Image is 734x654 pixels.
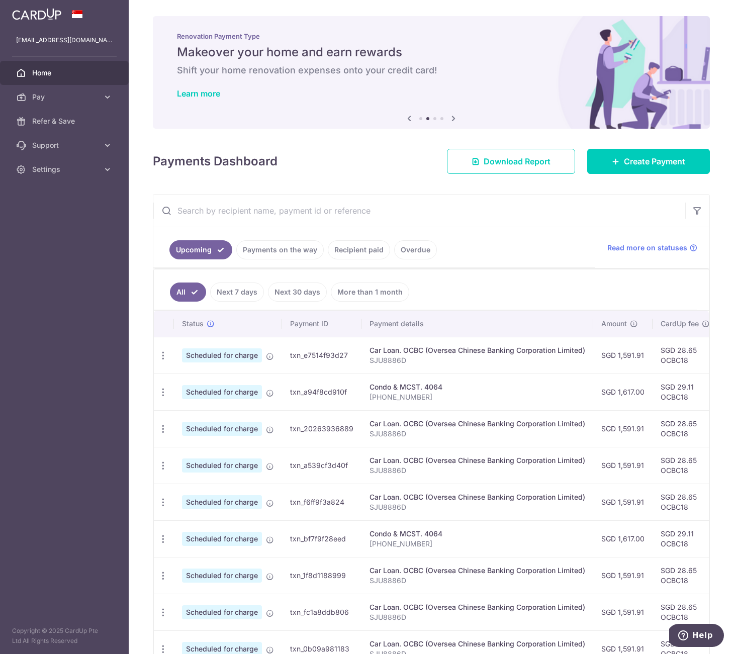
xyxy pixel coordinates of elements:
p: SJU8886D [370,576,585,586]
span: Scheduled for charge [182,532,262,546]
span: CardUp fee [661,319,699,329]
td: txn_a539cf3d40f [282,447,361,484]
td: SGD 1,591.91 [593,484,653,520]
a: Next 30 days [268,283,327,302]
div: Car Loan. OCBC (Oversea Chinese Banking Corporation Limited) [370,492,585,502]
span: Amount [601,319,627,329]
p: SJU8886D [370,429,585,439]
input: Search by recipient name, payment id or reference [153,195,685,227]
td: SGD 28.65 OCBC18 [653,410,718,447]
td: txn_f6ff9f3a824 [282,484,361,520]
span: Download Report [484,155,550,167]
td: txn_20263936889 [282,410,361,447]
td: txn_bf7f9f28eed [282,520,361,557]
h5: Makeover your home and earn rewards [177,44,686,60]
span: Pay [32,92,99,102]
h4: Payments Dashboard [153,152,278,170]
td: SGD 29.11 OCBC18 [653,520,718,557]
a: Upcoming [169,240,232,259]
div: Car Loan. OCBC (Oversea Chinese Banking Corporation Limited) [370,345,585,355]
td: txn_1f8d1188999 [282,557,361,594]
iframe: Opens a widget where you can find more information [669,624,724,649]
td: SGD 1,591.91 [593,337,653,373]
td: SGD 1,591.91 [593,594,653,630]
div: Car Loan. OCBC (Oversea Chinese Banking Corporation Limited) [370,455,585,465]
td: SGD 1,591.91 [593,557,653,594]
p: [EMAIL_ADDRESS][DOMAIN_NAME] [16,35,113,45]
td: SGD 1,591.91 [593,447,653,484]
td: SGD 1,617.00 [593,373,653,410]
span: Scheduled for charge [182,422,262,436]
td: SGD 28.65 OCBC18 [653,557,718,594]
img: Renovation banner [153,16,710,129]
span: Scheduled for charge [182,458,262,473]
th: Payment details [361,311,593,337]
td: SGD 1,617.00 [593,520,653,557]
h6: Shift your home renovation expenses onto your credit card! [177,64,686,76]
td: txn_e7514f93d27 [282,337,361,373]
div: Car Loan. OCBC (Oversea Chinese Banking Corporation Limited) [370,419,585,429]
p: SJU8886D [370,465,585,476]
span: Status [182,319,204,329]
td: txn_fc1a8ddb806 [282,594,361,630]
a: All [170,283,206,302]
a: Next 7 days [210,283,264,302]
p: [PHONE_NUMBER] [370,392,585,402]
td: SGD 29.11 OCBC18 [653,373,718,410]
p: Renovation Payment Type [177,32,686,40]
span: Settings [32,164,99,174]
span: Scheduled for charge [182,495,262,509]
a: Read more on statuses [607,243,697,253]
p: SJU8886D [370,502,585,512]
div: Condo & MCST. 4064 [370,382,585,392]
a: Overdue [394,240,437,259]
span: Scheduled for charge [182,385,262,399]
td: txn_a94f8cd910f [282,373,361,410]
span: Create Payment [624,155,685,167]
td: SGD 1,591.91 [593,410,653,447]
span: Scheduled for charge [182,569,262,583]
span: Read more on statuses [607,243,687,253]
span: Refer & Save [32,116,99,126]
td: SGD 28.65 OCBC18 [653,337,718,373]
span: Scheduled for charge [182,348,262,362]
a: Create Payment [587,149,710,174]
img: CardUp [12,8,61,20]
p: [PHONE_NUMBER] [370,539,585,549]
div: Car Loan. OCBC (Oversea Chinese Banking Corporation Limited) [370,566,585,576]
div: Car Loan. OCBC (Oversea Chinese Banking Corporation Limited) [370,639,585,649]
span: Support [32,140,99,150]
p: SJU8886D [370,612,585,622]
a: Payments on the way [236,240,324,259]
div: Condo & MCST. 4064 [370,529,585,539]
span: Scheduled for charge [182,605,262,619]
a: Download Report [447,149,575,174]
a: Recipient paid [328,240,390,259]
th: Payment ID [282,311,361,337]
a: More than 1 month [331,283,409,302]
div: Car Loan. OCBC (Oversea Chinese Banking Corporation Limited) [370,602,585,612]
a: Learn more [177,88,220,99]
span: Home [32,68,99,78]
td: SGD 28.65 OCBC18 [653,484,718,520]
td: SGD 28.65 OCBC18 [653,447,718,484]
td: SGD 28.65 OCBC18 [653,594,718,630]
p: SJU8886D [370,355,585,365]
